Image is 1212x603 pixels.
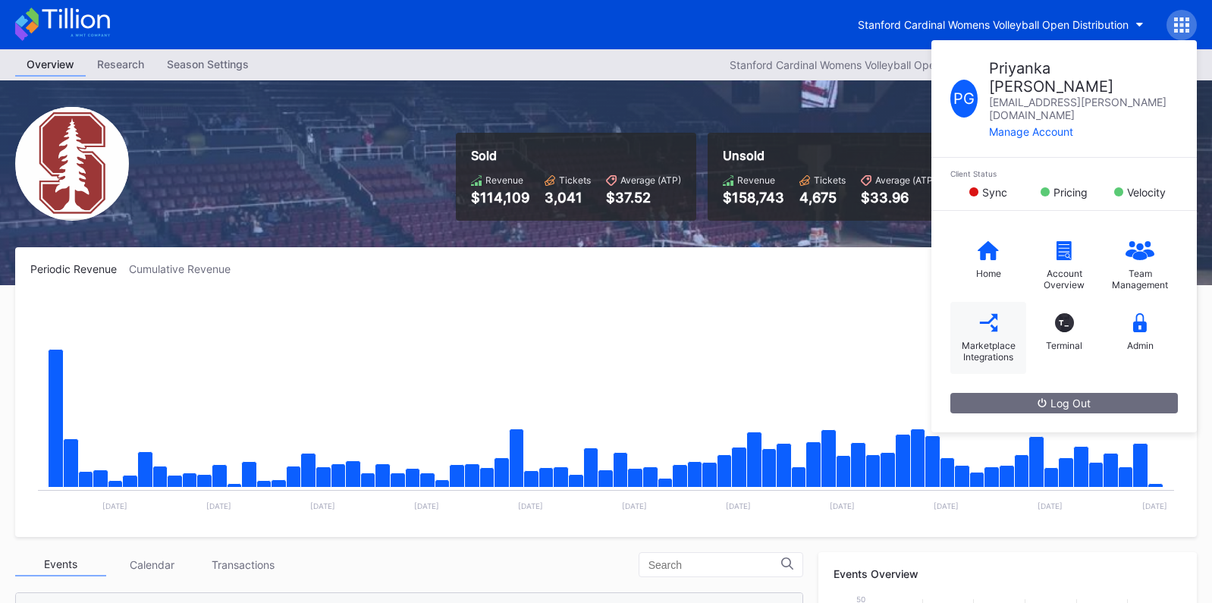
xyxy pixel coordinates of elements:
[545,190,591,206] div: 3,041
[982,186,1007,199] div: Sync
[1046,340,1082,351] div: Terminal
[86,53,155,75] div: Research
[620,174,681,186] div: Average (ATP)
[861,190,936,206] div: $33.96
[834,567,1182,580] div: Events Overview
[722,55,1052,75] button: Stanford Cardinal Womens Volleyball Open Distribution 2025
[106,553,197,576] div: Calendar
[976,268,1001,279] div: Home
[518,501,543,510] text: [DATE]
[846,11,1155,39] button: Stanford Cardinal Womens Volleyball Open Distribution
[15,53,86,77] a: Overview
[129,262,243,275] div: Cumulative Revenue
[471,148,681,163] div: Sold
[414,501,439,510] text: [DATE]
[1142,501,1167,510] text: [DATE]
[86,53,155,77] a: Research
[950,80,978,118] div: P G
[155,53,260,77] a: Season Settings
[622,501,647,510] text: [DATE]
[102,501,127,510] text: [DATE]
[1110,268,1170,291] div: Team Management
[1127,186,1166,199] div: Velocity
[1038,397,1091,410] div: Log Out
[875,174,936,186] div: Average (ATP)
[197,553,288,576] div: Transactions
[1034,268,1094,291] div: Account Overview
[858,18,1129,31] div: Stanford Cardinal Womens Volleyball Open Distribution
[958,340,1019,363] div: Marketplace Integrations
[723,190,784,206] div: $158,743
[723,148,936,163] div: Unsold
[648,559,781,571] input: Search
[726,501,751,510] text: [DATE]
[1038,501,1063,510] text: [DATE]
[15,553,106,576] div: Events
[989,125,1178,138] div: Manage Account
[310,501,335,510] text: [DATE]
[30,294,1182,522] svg: Chart title
[934,501,959,510] text: [DATE]
[950,169,1178,178] div: Client Status
[989,59,1178,96] div: Priyanka [PERSON_NAME]
[471,190,529,206] div: $114,109
[1127,340,1154,351] div: Admin
[737,174,775,186] div: Revenue
[1055,313,1074,332] div: T_
[799,190,846,206] div: 4,675
[485,174,523,186] div: Revenue
[989,96,1178,121] div: [EMAIL_ADDRESS][PERSON_NAME][DOMAIN_NAME]
[830,501,855,510] text: [DATE]
[155,53,260,75] div: Season Settings
[206,501,231,510] text: [DATE]
[1053,186,1088,199] div: Pricing
[814,174,846,186] div: Tickets
[606,190,681,206] div: $37.52
[950,393,1178,413] button: Log Out
[730,58,1029,71] div: Stanford Cardinal Womens Volleyball Open Distribution 2025
[15,107,129,221] img: Stanford_Cardinal_Womens_Volleyball_Secondary.png
[30,262,129,275] div: Periodic Revenue
[559,174,591,186] div: Tickets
